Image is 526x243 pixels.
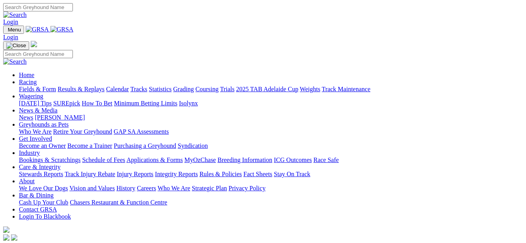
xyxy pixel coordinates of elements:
[19,114,33,121] a: News
[82,156,125,163] a: Schedule of Fees
[19,149,40,156] a: Industry
[19,79,37,85] a: Racing
[19,86,56,92] a: Fields & Form
[82,100,113,107] a: How To Bet
[19,171,63,177] a: Stewards Reports
[184,156,216,163] a: MyOzChase
[11,234,17,241] img: twitter.svg
[3,11,27,18] img: Search
[26,26,49,33] img: GRSA
[19,128,523,135] div: Greyhounds as Pets
[229,185,266,191] a: Privacy Policy
[117,171,153,177] a: Injury Reports
[199,171,242,177] a: Rules & Policies
[3,41,29,50] button: Toggle navigation
[220,86,234,92] a: Trials
[217,156,272,163] a: Breeding Information
[35,114,85,121] a: [PERSON_NAME]
[53,100,80,107] a: SUREpick
[19,171,523,178] div: Care & Integrity
[114,142,176,149] a: Purchasing a Greyhound
[19,142,66,149] a: Become an Owner
[19,121,69,128] a: Greyhounds as Pets
[19,107,58,114] a: News & Media
[155,171,198,177] a: Integrity Reports
[195,86,219,92] a: Coursing
[3,34,18,40] a: Login
[19,192,54,199] a: Bar & Dining
[3,234,9,241] img: facebook.svg
[322,86,370,92] a: Track Maintenance
[19,135,52,142] a: Get Involved
[50,26,74,33] img: GRSA
[65,171,115,177] a: Track Injury Rebate
[67,142,112,149] a: Become a Trainer
[173,86,194,92] a: Grading
[19,100,52,107] a: [DATE] Tips
[19,206,57,213] a: Contact GRSA
[19,156,80,163] a: Bookings & Scratchings
[8,27,21,33] span: Menu
[19,185,523,192] div: About
[3,226,9,233] img: logo-grsa-white.png
[53,128,112,135] a: Retire Your Greyhound
[19,178,35,184] a: About
[19,199,523,206] div: Bar & Dining
[19,142,523,149] div: Get Involved
[70,199,167,206] a: Chasers Restaurant & Function Centre
[137,185,156,191] a: Careers
[19,213,71,220] a: Login To Blackbook
[19,128,52,135] a: Who We Are
[114,100,177,107] a: Minimum Betting Limits
[158,185,190,191] a: Who We Are
[192,185,227,191] a: Strategic Plan
[19,93,43,99] a: Wagering
[116,185,135,191] a: History
[6,42,26,49] img: Close
[149,86,172,92] a: Statistics
[19,114,523,121] div: News & Media
[236,86,298,92] a: 2025 TAB Adelaide Cup
[106,86,129,92] a: Calendar
[19,100,523,107] div: Wagering
[178,142,208,149] a: Syndication
[58,86,104,92] a: Results & Replays
[69,185,115,191] a: Vision and Values
[313,156,338,163] a: Race Safe
[31,41,37,47] img: logo-grsa-white.png
[19,156,523,164] div: Industry
[243,171,272,177] a: Fact Sheets
[19,72,34,78] a: Home
[274,156,312,163] a: ICG Outcomes
[179,100,198,107] a: Isolynx
[19,86,523,93] div: Racing
[130,86,147,92] a: Tracks
[3,18,18,25] a: Login
[19,164,61,170] a: Care & Integrity
[300,86,320,92] a: Weights
[3,26,24,34] button: Toggle navigation
[3,3,73,11] input: Search
[3,50,73,58] input: Search
[3,58,27,65] img: Search
[19,199,68,206] a: Cash Up Your Club
[114,128,169,135] a: GAP SA Assessments
[126,156,183,163] a: Applications & Forms
[19,185,68,191] a: We Love Our Dogs
[274,171,310,177] a: Stay On Track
